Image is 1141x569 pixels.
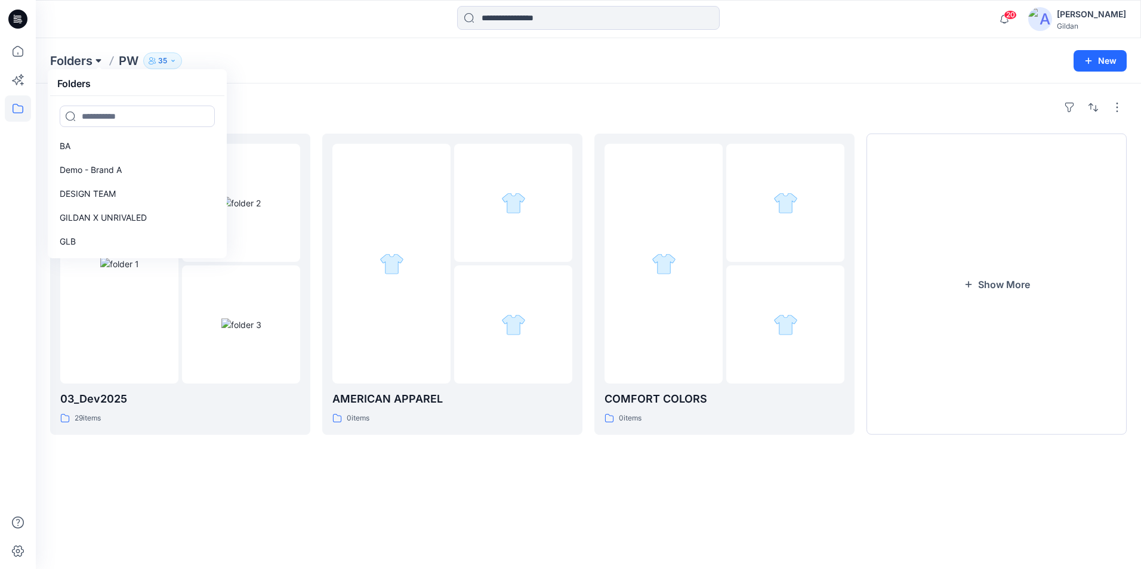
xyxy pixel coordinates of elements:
img: folder 1 [100,258,139,270]
p: 35 [158,54,167,67]
p: 03_Dev2025 [60,391,300,407]
img: folder 1 [380,252,404,276]
p: Demo - Brand A [60,163,122,177]
span: 20 [1004,10,1017,20]
a: Demo - Brand A [53,158,222,182]
a: folder 1folder 2folder 303_Dev202529items [50,134,310,435]
button: Show More [866,134,1127,435]
a: GILDAN X UNRIVALED [53,206,222,230]
h5: Folders [50,72,98,95]
p: BA [60,139,70,153]
img: folder 1 [652,252,676,276]
p: COMFORT COLORS [605,391,844,407]
a: folder 1folder 2folder 3AMERICAN APPAREL0items [322,134,582,435]
div: [PERSON_NAME] [1057,7,1126,21]
p: GILDAN X UNRIVALED [60,211,147,225]
a: BA [53,134,222,158]
img: folder 2 [501,191,526,215]
a: GLB [53,230,222,253]
p: PW [119,52,138,69]
img: folder 3 [501,313,526,337]
div: Gildan [1057,21,1126,30]
p: 0 items [619,412,642,425]
button: 35 [143,52,182,69]
button: New [1074,50,1127,72]
p: DESIGN TEAM [60,187,116,201]
img: folder 2 [773,191,798,215]
p: GLB [60,234,76,249]
img: folder 3 [773,313,798,337]
img: folder 2 [221,197,261,209]
a: DESIGN TEAM [53,182,222,206]
a: folder 1folder 2folder 3COMFORT COLORS0items [594,134,855,435]
a: Folders [50,52,92,69]
p: 0 items [347,412,369,425]
p: 29 items [75,412,101,425]
p: AMERICAN APPAREL [332,391,572,407]
img: folder 3 [221,318,261,331]
img: avatar [1028,7,1052,31]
